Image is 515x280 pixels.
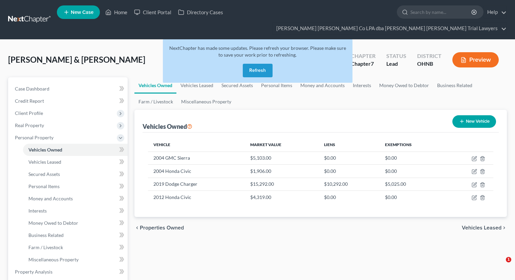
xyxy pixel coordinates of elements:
[28,208,47,214] span: Interests
[23,217,128,229] a: Money Owed to Debtor
[245,165,319,178] td: $1,906.00
[28,183,60,189] span: Personal Items
[143,122,192,131] div: Vehicles Owned
[319,152,380,164] td: $0.00
[28,232,64,238] span: Business Related
[23,168,128,180] a: Secured Assets
[131,6,175,18] a: Client Portal
[484,6,507,18] a: Help
[23,193,128,205] a: Money and Accounts
[28,147,62,153] span: Vehicles Owned
[23,144,128,156] a: Vehicles Owned
[380,138,446,152] th: Exemptions
[134,225,184,231] button: chevron_left Properties Owned
[15,135,53,140] span: Personal Property
[148,165,244,178] td: 2004 Honda Civic
[28,257,79,262] span: Miscellaneous Property
[9,95,128,107] a: Credit Report
[23,241,128,254] a: Farm / Livestock
[134,77,176,94] a: Vehicles Owned
[245,138,319,152] th: Market Value
[243,64,273,77] button: Refresh
[351,52,375,60] div: Chapter
[28,220,78,226] span: Money Owed to Debtor
[319,191,380,203] td: $0.00
[169,45,346,58] span: NextChapter has made some updates. Please refresh your browser. Please make sure to save your wor...
[177,94,235,110] a: Miscellaneous Property
[462,225,507,231] button: Vehicles Leased chevron_right
[245,152,319,164] td: $5,103.00
[15,122,44,128] span: Real Property
[134,94,177,110] a: Farm / Livestock
[375,77,433,94] a: Money Owed to Debtor
[23,205,128,217] a: Interests
[386,52,406,60] div: Status
[462,225,501,231] span: Vehicles Leased
[102,6,131,18] a: Home
[134,225,140,231] i: chevron_left
[245,191,319,203] td: $4,319.00
[148,178,244,191] td: 2019 Dodge Charger
[9,266,128,278] a: Property Analysis
[452,52,499,67] button: Preview
[23,254,128,266] a: Miscellaneous Property
[492,257,508,273] iframe: Intercom live chat
[351,60,375,68] div: Chapter
[371,60,374,67] span: 7
[319,138,380,152] th: Liens
[506,257,511,262] span: 1
[417,52,442,60] div: District
[433,77,476,94] a: Business Related
[245,178,319,191] td: $15,292.00
[71,10,93,15] span: New Case
[349,77,375,94] a: Interests
[501,225,507,231] i: chevron_right
[9,83,128,95] a: Case Dashboard
[15,86,49,92] span: Case Dashboard
[148,191,244,203] td: 2012 Honda Civic
[380,178,446,191] td: $5,025.00
[28,196,73,201] span: Money and Accounts
[15,98,44,104] span: Credit Report
[8,55,145,64] span: [PERSON_NAME] & [PERSON_NAME]
[273,22,507,35] a: [PERSON_NAME] [PERSON_NAME] Co LPA dba [PERSON_NAME] [PERSON_NAME] Trial Lawyers
[23,180,128,193] a: Personal Items
[15,269,52,275] span: Property Analysis
[175,6,227,18] a: Directory Cases
[410,6,472,18] input: Search by name...
[28,244,63,250] span: Farm / Livestock
[28,171,60,177] span: Secured Assets
[417,60,442,68] div: OHNB
[148,152,244,164] td: 2004 GMC Sierra
[319,178,380,191] td: $10,292.00
[319,165,380,178] td: $0.00
[23,229,128,241] a: Business Related
[380,152,446,164] td: $0.00
[140,225,184,231] span: Properties Owned
[148,138,244,152] th: Vehicle
[380,191,446,203] td: $0.00
[28,159,61,165] span: Vehicles Leased
[23,156,128,168] a: Vehicles Leased
[386,60,406,68] div: Lead
[15,110,43,116] span: Client Profile
[380,165,446,178] td: $0.00
[452,115,496,128] button: New Vehicle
